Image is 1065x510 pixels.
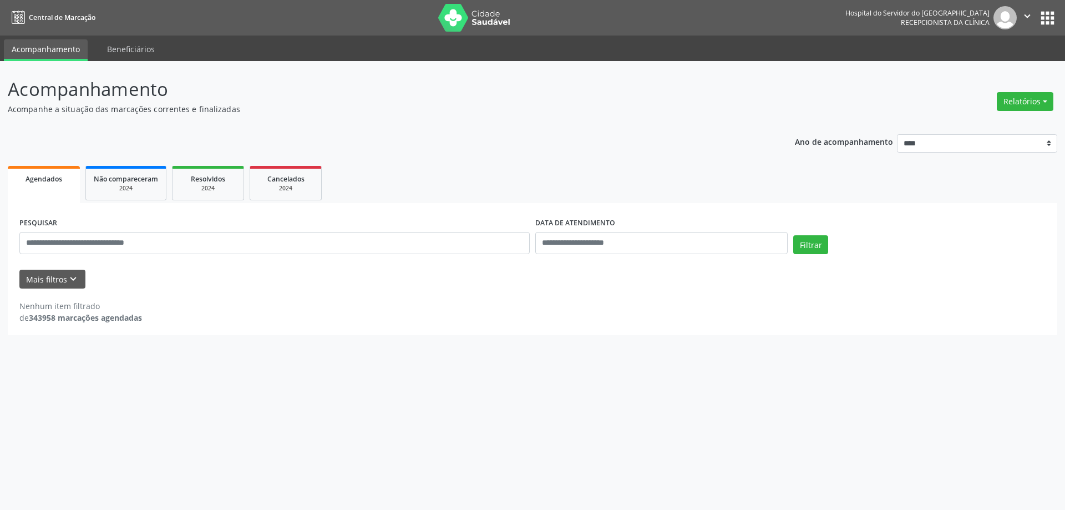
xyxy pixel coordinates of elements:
div: Hospital do Servidor do [GEOGRAPHIC_DATA] [845,8,990,18]
button:  [1017,6,1038,29]
p: Ano de acompanhamento [795,134,893,148]
div: 2024 [258,184,313,193]
p: Acompanhe a situação das marcações correntes e finalizadas [8,103,742,115]
strong: 343958 marcações agendadas [29,312,142,323]
div: de [19,312,142,324]
span: Recepcionista da clínica [901,18,990,27]
button: Mais filtroskeyboard_arrow_down [19,270,85,289]
div: 2024 [180,184,236,193]
div: 2024 [94,184,158,193]
a: Acompanhamento [4,39,88,61]
label: PESQUISAR [19,215,57,232]
span: Central de Marcação [29,13,95,22]
span: Não compareceram [94,174,158,184]
img: img [993,6,1017,29]
i:  [1021,10,1033,22]
span: Resolvidos [191,174,225,184]
button: Relatórios [997,92,1053,111]
a: Central de Marcação [8,8,95,27]
a: Beneficiários [99,39,163,59]
span: Cancelados [267,174,305,184]
div: Nenhum item filtrado [19,300,142,312]
button: apps [1038,8,1057,28]
span: Agendados [26,174,62,184]
button: Filtrar [793,235,828,254]
label: DATA DE ATENDIMENTO [535,215,615,232]
p: Acompanhamento [8,75,742,103]
i: keyboard_arrow_down [67,273,79,285]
